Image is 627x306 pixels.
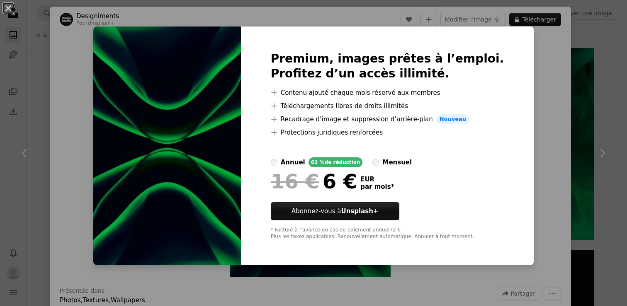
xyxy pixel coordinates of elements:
[281,157,305,167] div: annuel
[436,114,469,124] span: Nouveau
[271,171,319,192] span: 16 €
[271,128,504,137] li: Protections juridiques renforcées
[271,227,504,240] div: * Facturé à l’avance en cas de paiement annuel 72 € Plus les taxes applicables. Renouvellement au...
[271,101,504,111] li: Téléchargements libres de droits illimités
[360,176,394,183] span: EUR
[271,202,399,220] a: Abonnez-vous àUnsplash+
[271,114,504,124] li: Recadrage d’image et suppression d’arrière-plan
[271,171,357,192] div: 6 €
[309,157,363,167] div: 62 % de réduction
[271,88,504,98] li: Contenu ajouté chaque mois réservé aux membres
[360,183,394,190] span: par mois *
[372,159,379,166] input: mensuel
[271,51,504,81] h2: Premium, images prêtes à l’emploi. Profitez d’un accès illimité.
[93,27,241,265] img: premium_photo-1666533177885-64832208c5c8
[341,207,378,215] strong: Unsplash+
[382,157,412,167] div: mensuel
[271,159,277,166] input: annuel62 %de réduction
